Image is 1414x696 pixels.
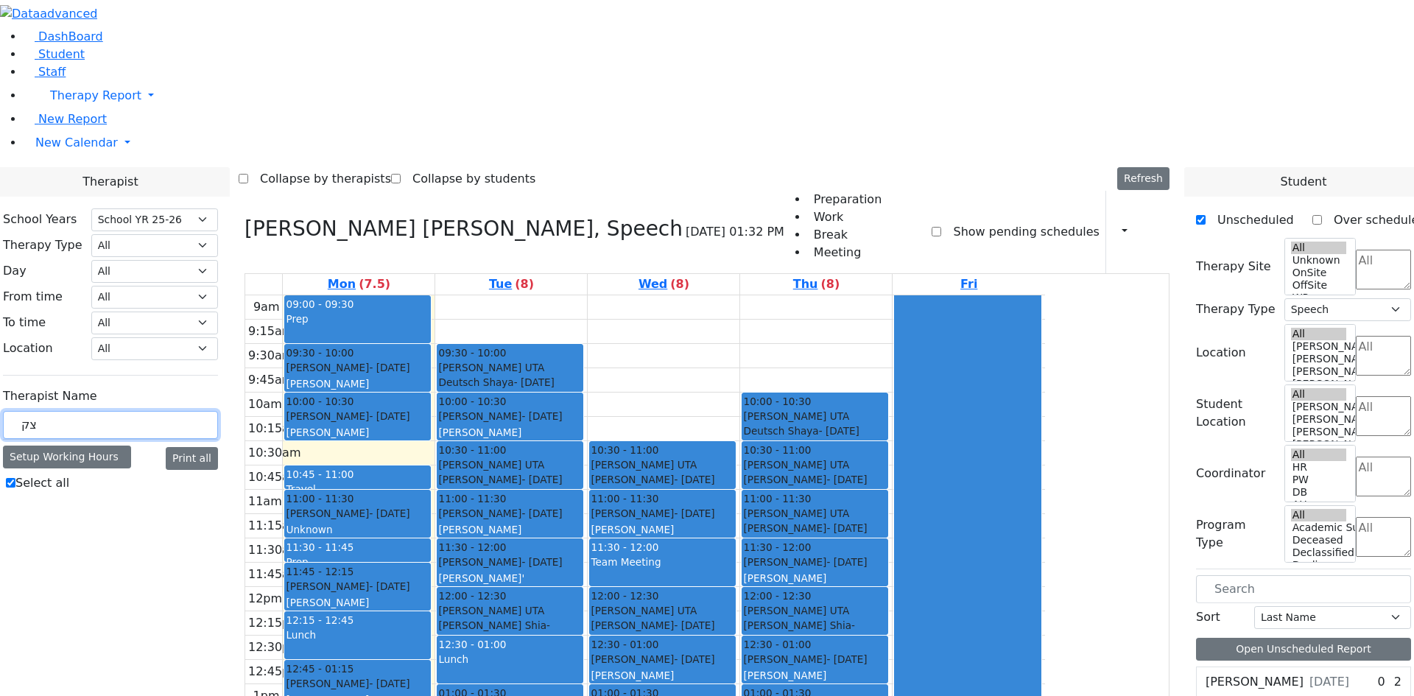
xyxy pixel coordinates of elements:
[15,474,69,492] label: Select all
[1356,457,1411,496] textarea: Search
[1291,292,1347,304] option: WP
[1291,449,1347,461] option: All
[591,522,734,537] div: [PERSON_NAME]
[1309,673,1349,691] span: [DATE]
[438,571,582,601] div: [PERSON_NAME]' [PERSON_NAME]'
[670,275,689,293] label: (8)
[1196,465,1265,482] label: Coordinator
[1291,486,1347,499] option: DB
[245,444,304,462] div: 10:30am
[1291,534,1347,546] option: Deceased
[438,555,582,569] div: [PERSON_NAME]
[438,409,582,423] div: [PERSON_NAME]
[438,457,544,472] span: [PERSON_NAME] UTA
[1206,673,1304,691] label: [PERSON_NAME]
[819,425,859,437] span: - [DATE]
[438,588,506,603] span: 12:00 - 12:30
[743,668,887,683] div: [PERSON_NAME]
[438,425,582,440] div: [PERSON_NAME]
[743,472,887,487] div: [PERSON_NAME]
[3,411,218,439] input: Search
[1291,388,1347,401] option: All
[743,394,811,409] span: 10:00 - 10:30
[1291,499,1347,511] option: AH
[286,425,429,440] div: [PERSON_NAME]
[245,517,304,535] div: 11:15am
[1356,396,1411,436] textarea: Search
[286,614,353,626] span: 12:15 - 12:45
[245,347,296,365] div: 9:30am
[438,360,544,375] span: [PERSON_NAME] UTA
[1291,378,1347,390] option: [PERSON_NAME] 2
[248,167,391,191] label: Collapse by therapists
[3,446,131,468] div: Setup Working Hours
[1196,258,1271,275] label: Therapy Site
[438,375,582,390] div: Deutsch Shaya
[1291,461,1347,474] option: HR
[1291,546,1347,559] option: Declassified
[1291,438,1347,451] option: [PERSON_NAME] 2
[286,360,429,375] div: [PERSON_NAME]
[820,275,840,293] label: (8)
[743,571,887,586] div: [PERSON_NAME]
[591,541,658,553] span: 11:30 - 12:00
[250,298,283,316] div: 9am
[1291,426,1347,438] option: [PERSON_NAME] 3
[591,618,734,633] div: [PERSON_NAME]
[743,540,811,555] span: 11:30 - 12:00
[38,112,107,126] span: New Report
[325,274,393,295] a: September 8, 2025
[438,652,582,667] div: Lunch
[1291,559,1347,572] option: Declines
[591,555,734,569] div: Team Meeting
[38,47,85,61] span: Student
[591,472,734,487] div: [PERSON_NAME]
[438,603,544,618] span: [PERSON_NAME] UTA
[438,491,506,506] span: 11:00 - 11:30
[743,521,887,535] div: [PERSON_NAME]
[438,639,506,650] span: 12:30 - 01:00
[808,244,882,261] li: Meeting
[286,555,429,569] div: Prep
[1280,173,1326,191] span: Student
[401,167,535,191] label: Collapse by students
[245,614,304,632] div: 12:15pm
[245,468,304,486] div: 10:45am
[521,410,562,422] span: - [DATE]
[1196,396,1276,431] label: Student Location
[743,637,811,652] span: 12:30 - 01:00
[286,676,429,691] div: [PERSON_NAME]
[1196,516,1276,552] label: Program Type
[3,314,46,331] label: To time
[1291,474,1347,486] option: PW
[1291,279,1347,292] option: OffSite
[245,323,296,340] div: 9:15am
[245,541,304,559] div: 11:30am
[957,274,980,295] a: September 12, 2025
[286,595,429,610] div: [PERSON_NAME]
[826,474,867,485] span: - [DATE]
[1391,673,1404,691] div: 2
[24,65,66,79] a: Staff
[1375,673,1388,691] div: 0
[1196,344,1246,362] label: Location
[286,312,429,326] div: Prep
[245,420,304,437] div: 10:15am
[1291,340,1347,353] option: [PERSON_NAME] 5
[438,619,550,646] span: - [DATE]
[521,507,562,519] span: - [DATE]
[286,661,353,676] span: 12:45 - 01:15
[591,457,697,472] span: [PERSON_NAME] UTA
[438,472,582,487] div: [PERSON_NAME]
[245,396,285,413] div: 10am
[591,588,658,603] span: 12:00 - 12:30
[38,29,103,43] span: DashBoard
[359,275,390,293] label: (7.5)
[591,652,734,667] div: [PERSON_NAME]
[1147,219,1155,245] div: Setup
[438,345,506,360] span: 09:30 - 10:00
[1196,575,1411,603] input: Search
[245,663,304,681] div: 12:45pm
[636,274,692,295] a: September 10, 2025
[591,668,734,683] div: [PERSON_NAME]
